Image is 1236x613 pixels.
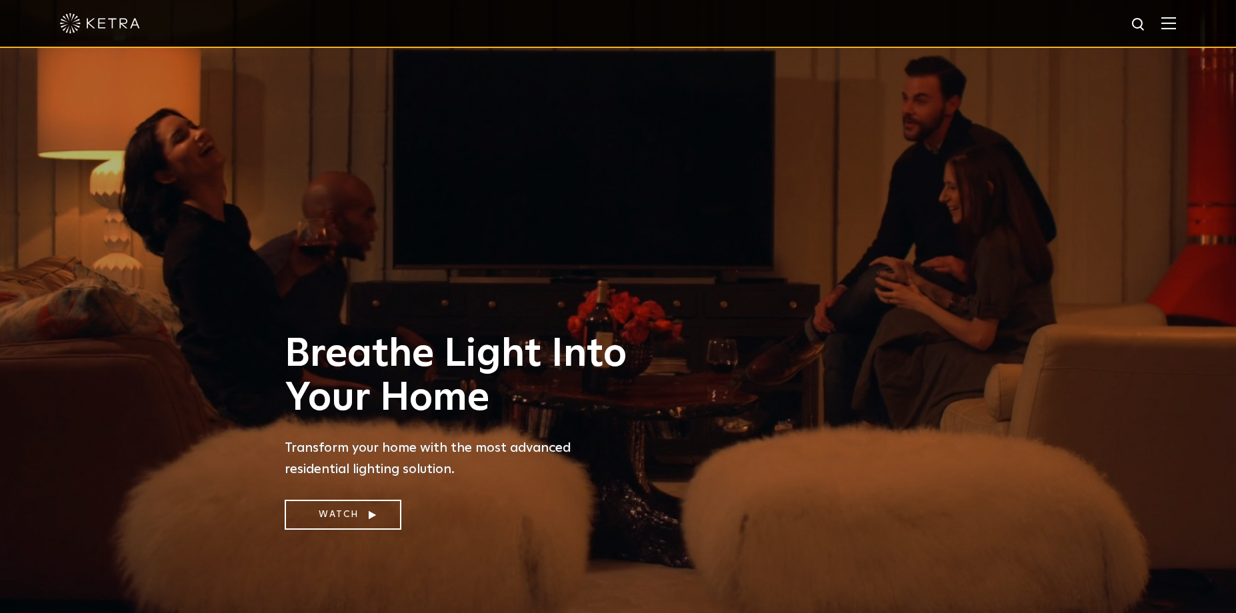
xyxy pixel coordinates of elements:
[60,13,140,33] img: ketra-logo-2019-white
[285,437,638,480] p: Transform your home with the most advanced residential lighting solution.
[1131,17,1147,33] img: search icon
[285,332,638,420] h1: Breathe Light Into Your Home
[1161,17,1176,29] img: Hamburger%20Nav.svg
[285,500,401,530] a: Watch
